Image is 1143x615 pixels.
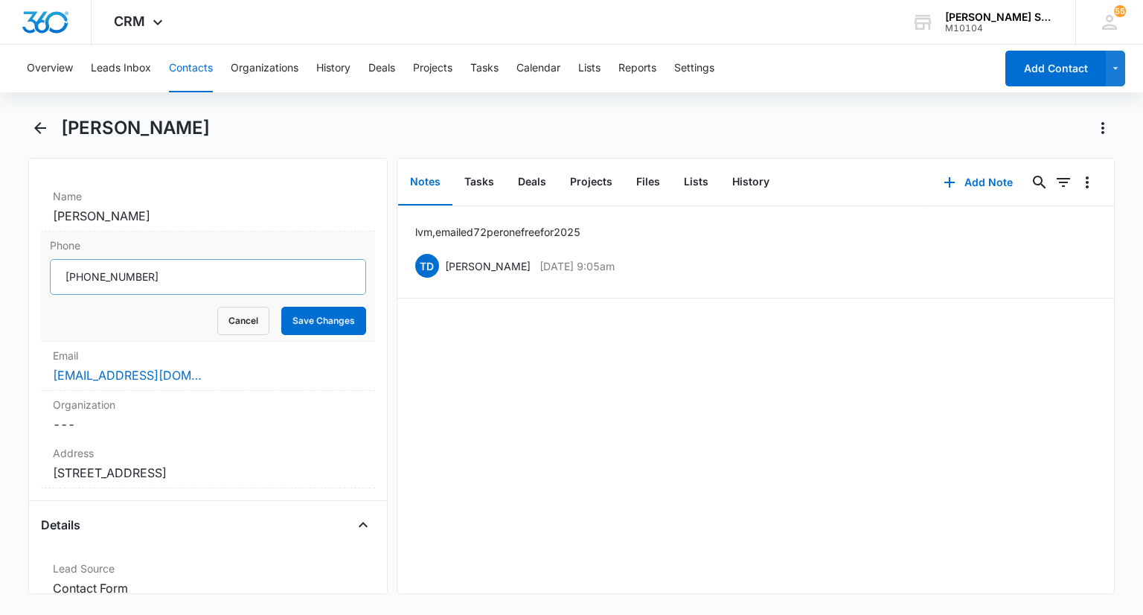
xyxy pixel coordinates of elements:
button: Settings [674,45,714,92]
button: Filters [1051,171,1075,194]
button: Reports [618,45,656,92]
dd: --- [53,415,362,433]
div: account id [945,23,1054,34]
button: Projects [558,159,624,205]
p: [PERSON_NAME] [445,258,531,274]
button: Projects [413,45,452,92]
button: Add Contact [1005,51,1106,86]
div: Name[PERSON_NAME] [41,182,374,232]
button: Leads Inbox [91,45,151,92]
button: Actions [1091,116,1115,140]
div: Organization--- [41,391,374,439]
label: Name [53,188,362,204]
button: Tasks [470,45,499,92]
span: TD [415,254,439,278]
span: 55 [1114,5,1126,17]
div: notifications count [1114,5,1126,17]
label: Organization [53,397,362,412]
p: lvm, emailed 72 per one free for 2025 [415,224,580,240]
h1: [PERSON_NAME] [61,117,210,139]
button: Lists [578,45,601,92]
a: [EMAIL_ADDRESS][DOMAIN_NAME] [53,366,202,384]
button: Lists [672,159,720,205]
p: [DATE] 9:05am [540,258,615,274]
button: History [720,159,781,205]
button: Files [624,159,672,205]
h4: Details [41,516,80,534]
div: Address[STREET_ADDRESS] [41,439,374,488]
button: Calendar [516,45,560,92]
button: Contacts [169,45,213,92]
label: Phone [50,238,365,253]
button: Close [351,513,375,537]
input: Phone [50,259,365,295]
button: Tasks [452,159,506,205]
div: account name [945,11,1054,23]
button: Search... [1028,171,1051,194]
button: Overflow Menu [1075,171,1099,194]
button: Organizations [231,45,298,92]
label: Email [53,348,362,363]
dd: [STREET_ADDRESS] [53,464,362,482]
div: Lead SourceContact Form [41,555,374,604]
button: History [316,45,350,92]
dd: Contact Form [53,579,362,597]
label: Lead Source [53,561,362,576]
button: Add Note [929,165,1028,200]
div: Email[EMAIL_ADDRESS][DOMAIN_NAME] [41,342,374,391]
button: Deals [368,45,395,92]
span: CRM [114,13,145,29]
button: Deals [506,159,558,205]
label: Address [53,445,362,461]
button: Back [28,116,51,140]
button: Save Changes [281,307,366,335]
button: Overview [27,45,73,92]
dd: [PERSON_NAME] [53,207,362,225]
button: Cancel [217,307,269,335]
button: Notes [398,159,452,205]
